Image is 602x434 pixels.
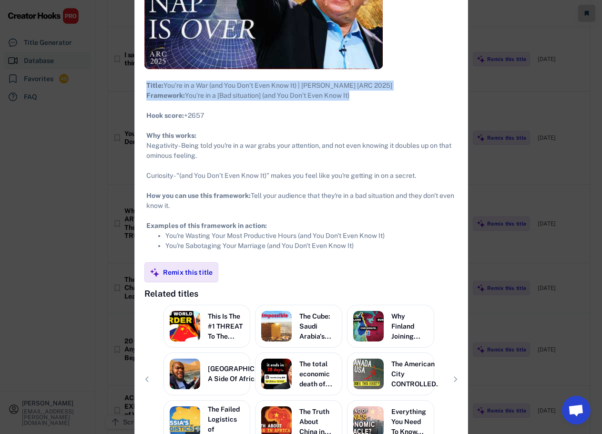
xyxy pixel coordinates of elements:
[146,81,456,251] div: You’re in a War (and You Don’t Even Know It) | [PERSON_NAME] [ARC 2025] You’re in a [Bad situatio...
[163,268,213,277] div: Remix this title
[208,364,280,384] div: [GEOGRAPHIC_DATA]: A Side Of Africa...
[150,268,160,278] img: MagicMajor%20%28Purple%29.svg
[170,359,200,389] img: Namibia_ASideOfAfricaTheMediaWontShowYou-TayoAina.jpg
[170,311,200,341] img: ThisIsThe-1THREATToTheU_S_ECONOMY-MinorityMindset1.jpg
[146,82,163,89] strong: Title:
[146,132,196,139] strong: Why this works:
[261,311,292,341] img: TheCube_SaudiArabia-sNextMegaproject-TopLuxury.jpg
[182,112,184,119] strong: :
[146,222,267,229] strong: Examples of this framework in action:
[562,396,591,424] a: Open chat
[165,241,456,251] li: You're Sabotaging Your Marriage (and You Don't Even Know It)
[146,112,182,119] strong: Hook score
[146,92,185,99] strong: Framework:
[353,359,384,389] img: TheAmericanCityCONTROLLEDbyCanada-OfftheCuff.jpg
[353,311,384,341] img: WhyFinlandJoiningNATOCheckmatesRussia-RealLifeLore.jpg
[165,231,456,241] li: You're Wasting Your Most Productive Hours (and You Don't Even Know It)
[391,359,443,389] div: The American City CONTROLLED...
[144,287,198,300] div: Related titles
[299,311,336,341] div: The Cube: Saudi Arabia's...
[299,359,336,389] div: The total economic death of...
[391,311,428,341] div: Why Finland Joining...
[261,359,292,389] img: ThetotaleconomicdeathofChinaishappeningNOW-SorelleAmoreFinance.jpg
[208,311,245,341] div: This Is The #1 THREAT To The...
[146,192,251,199] strong: How you can use this framework:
